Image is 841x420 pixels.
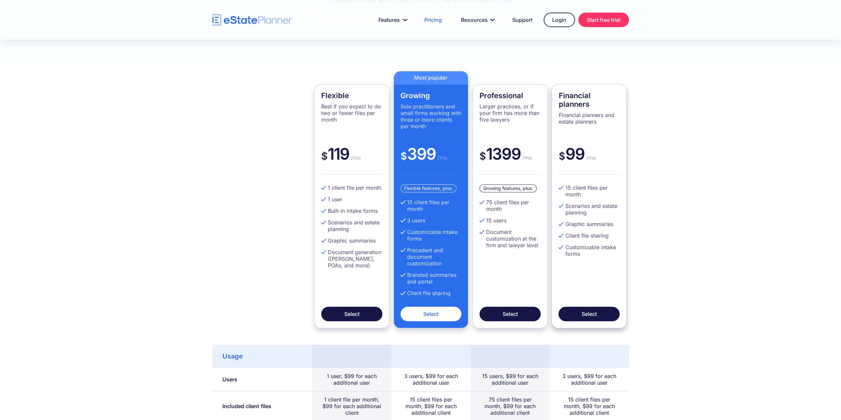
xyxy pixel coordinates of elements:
[558,203,620,216] li: Scenarios and estate planning
[322,373,381,386] div: 1 user, $99 for each additional user
[222,403,271,409] div: Included client files
[479,229,541,248] li: Document customization at the firm and lawyer level
[578,13,629,27] a: Start free trial
[558,232,620,239] li: Client file sharing
[321,307,382,321] a: Select
[321,91,382,100] h4: Flexible
[321,196,382,203] li: 1 user
[401,272,462,285] li: Branded summaries and portal
[401,396,460,416] div: 15 client files per month, $99 for each additional client
[521,154,532,161] span: /mo
[401,184,456,192] div: Flexible features, plus:
[479,307,541,321] a: Select
[401,307,462,321] a: Select
[558,221,620,227] li: Graphic summaries
[401,103,462,130] p: Sole practitioners and small firms working with three or more clients per month
[416,13,450,26] a: Pricing
[558,184,620,198] li: 15 client files per month
[558,112,620,125] p: Financial planners and estate planners
[370,13,413,26] a: Features
[453,13,501,26] a: Resources
[321,208,382,214] li: Built-in intake forms
[479,150,486,162] span: $
[558,244,620,257] li: Customizable intake forms
[584,154,596,161] span: /mo
[321,150,328,162] span: $
[321,103,382,123] p: Best if you expect to do two or fewer files per month
[480,396,540,416] div: 75 client files per month, $99 for each additional client
[479,199,541,212] li: 75 client files per month
[212,14,292,26] a: home
[558,91,620,108] h4: Financial planners
[480,373,540,386] div: 15 users, $99 for each additional user
[321,219,382,232] li: Scenarios and estate planning
[349,154,361,161] span: /mo
[222,376,237,383] div: Users
[504,13,540,26] a: Support
[479,103,541,123] p: Larger practices, or if your firm has more than five lawyers
[222,353,243,360] div: Usage
[479,217,541,224] li: 15 users
[401,373,460,386] div: 3 users, $99 for each additional user
[479,184,537,192] div: Growing features, plus:
[558,307,620,321] a: Select
[401,290,462,296] li: Client file sharing
[321,237,382,244] li: Graphic summaries
[436,154,447,161] span: /mo
[321,184,382,191] li: 1 client file per month
[544,13,575,27] a: Login
[322,396,381,416] div: 1 client file per month, $99 for each additional client
[401,229,462,242] li: Customizable intake forms
[479,144,541,174] div: 1399
[401,199,462,212] li: 15 client files per month
[401,217,462,224] li: 3 users
[401,144,462,174] div: 399
[559,396,619,416] div: 15 client files per month, $99 for each additional client
[401,91,462,100] h4: Growing
[479,91,541,100] h4: Professional
[321,144,382,174] div: 119
[401,150,407,162] span: $
[558,150,565,162] span: $
[401,247,462,267] li: Precedent and document customization
[321,249,382,269] li: Document generation ([PERSON_NAME], POAs, and more)
[559,373,619,386] div: 3 users, $99 for each additional user
[558,144,620,174] div: 99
